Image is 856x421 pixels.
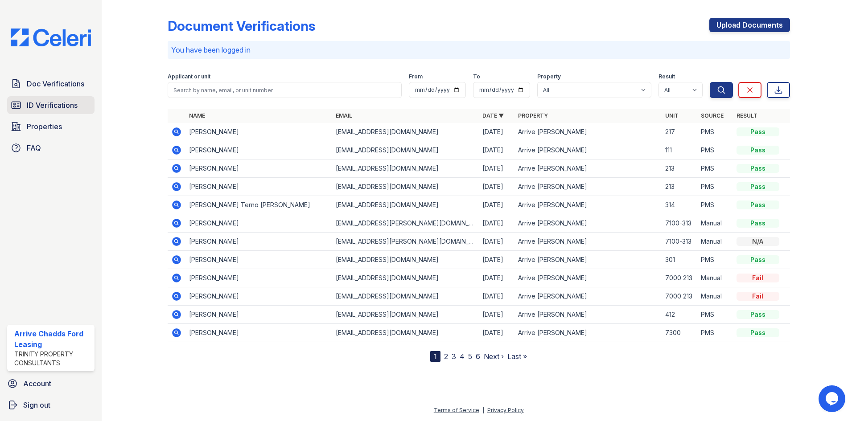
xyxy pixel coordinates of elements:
[514,269,661,287] td: Arrive [PERSON_NAME]
[185,196,332,214] td: [PERSON_NAME] Terno [PERSON_NAME]
[662,178,697,196] td: 213
[487,407,524,413] a: Privacy Policy
[332,214,479,233] td: [EMAIL_ADDRESS][PERSON_NAME][DOMAIN_NAME]
[537,73,561,80] label: Property
[697,251,733,269] td: PMS
[737,237,779,246] div: N/A
[479,178,514,196] td: [DATE]
[737,328,779,337] div: Pass
[452,352,456,361] a: 3
[697,324,733,342] td: PMS
[4,396,98,414] a: Sign out
[662,159,697,178] td: 213
[662,141,697,159] td: 111
[697,196,733,214] td: PMS
[507,352,527,361] a: Last »
[171,45,786,55] p: You have been logged in
[185,123,332,141] td: [PERSON_NAME]
[697,287,733,306] td: Manual
[484,352,504,361] a: Next ›
[514,196,661,214] td: Arrive [PERSON_NAME]
[697,159,733,178] td: PMS
[332,196,479,214] td: [EMAIL_ADDRESS][DOMAIN_NAME]
[514,123,661,141] td: Arrive [PERSON_NAME]
[185,141,332,159] td: [PERSON_NAME]
[185,306,332,324] td: [PERSON_NAME]
[479,123,514,141] td: [DATE]
[460,352,465,361] a: 4
[737,112,757,119] a: Result
[737,310,779,319] div: Pass
[332,178,479,196] td: [EMAIL_ADDRESS][DOMAIN_NAME]
[27,100,78,110] span: ID Verifications
[662,233,697,251] td: 7100-313
[7,139,95,157] a: FAQ
[514,306,661,324] td: Arrive [PERSON_NAME]
[514,251,661,269] td: Arrive [PERSON_NAME]
[468,352,472,361] a: 5
[737,164,779,173] div: Pass
[697,306,733,324] td: PMS
[185,214,332,233] td: [PERSON_NAME]
[737,127,779,136] div: Pass
[476,352,480,361] a: 6
[662,269,697,287] td: 7000 213
[185,287,332,306] td: [PERSON_NAME]
[189,112,205,119] a: Name
[332,306,479,324] td: [EMAIL_ADDRESS][DOMAIN_NAME]
[168,82,402,98] input: Search by name, email, or unit number
[514,324,661,342] td: Arrive [PERSON_NAME]
[185,159,332,178] td: [PERSON_NAME]
[479,214,514,233] td: [DATE]
[658,73,675,80] label: Result
[709,18,790,32] a: Upload Documents
[23,400,50,410] span: Sign out
[444,352,448,361] a: 2
[737,255,779,264] div: Pass
[332,269,479,287] td: [EMAIL_ADDRESS][DOMAIN_NAME]
[479,324,514,342] td: [DATE]
[737,219,779,228] div: Pass
[336,112,352,119] a: Email
[662,306,697,324] td: 412
[168,73,210,80] label: Applicant or unit
[697,123,733,141] td: PMS
[430,351,440,362] div: 1
[697,214,733,233] td: Manual
[23,378,51,389] span: Account
[737,292,779,301] div: Fail
[514,178,661,196] td: Arrive [PERSON_NAME]
[27,143,41,153] span: FAQ
[518,112,548,119] a: Property
[479,287,514,306] td: [DATE]
[185,324,332,342] td: [PERSON_NAME]
[479,159,514,178] td: [DATE]
[185,269,332,287] td: [PERSON_NAME]
[7,96,95,114] a: ID Verifications
[819,385,847,412] iframe: chat widget
[479,196,514,214] td: [DATE]
[697,233,733,251] td: Manual
[7,118,95,135] a: Properties
[332,159,479,178] td: [EMAIL_ADDRESS][DOMAIN_NAME]
[482,112,504,119] a: Date ▼
[514,141,661,159] td: Arrive [PERSON_NAME]
[7,75,95,93] a: Doc Verifications
[479,269,514,287] td: [DATE]
[332,324,479,342] td: [EMAIL_ADDRESS][DOMAIN_NAME]
[662,287,697,306] td: 7000 213
[168,18,315,34] div: Document Verifications
[701,112,724,119] a: Source
[27,121,62,132] span: Properties
[185,233,332,251] td: [PERSON_NAME]
[514,233,661,251] td: Arrive [PERSON_NAME]
[514,214,661,233] td: Arrive [PERSON_NAME]
[332,287,479,306] td: [EMAIL_ADDRESS][DOMAIN_NAME]
[662,214,697,233] td: 7100-313
[737,274,779,282] div: Fail
[332,251,479,269] td: [EMAIL_ADDRESS][DOMAIN_NAME]
[514,159,661,178] td: Arrive [PERSON_NAME]
[332,123,479,141] td: [EMAIL_ADDRESS][DOMAIN_NAME]
[473,73,480,80] label: To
